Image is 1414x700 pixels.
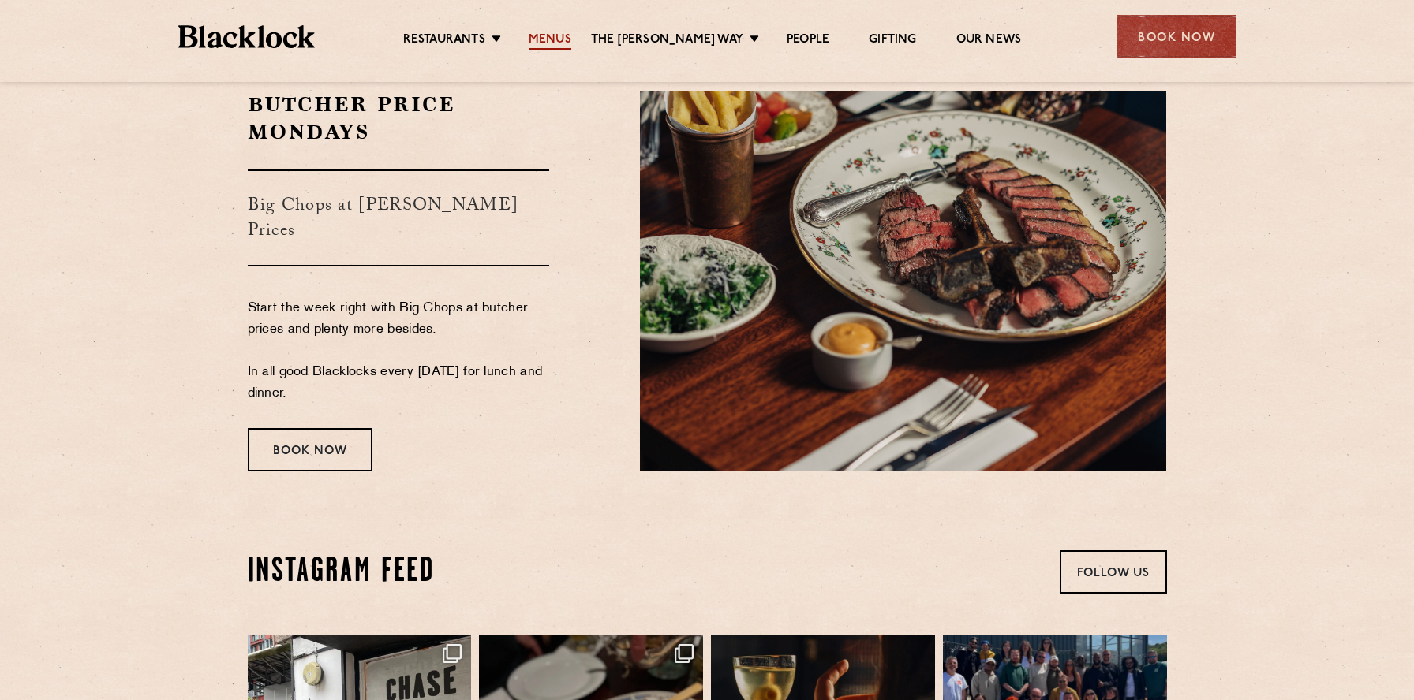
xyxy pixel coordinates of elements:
[675,644,694,663] svg: Clone
[1117,15,1236,58] div: Book Now
[248,169,550,266] h3: Big Chops at [PERSON_NAME] Prices
[787,32,829,50] a: People
[640,91,1166,471] img: Jun23_BlacklockCW_DSC03640.jpg
[529,32,571,50] a: Menus
[248,91,550,146] h2: Butcher Price Mondays
[869,32,916,50] a: Gifting
[248,428,372,471] div: Book Now
[443,644,462,663] svg: Clone
[178,25,315,48] img: BL_Textured_Logo-footer-cropped.svg
[591,32,743,50] a: The [PERSON_NAME] Way
[248,553,435,592] h2: Instagram Feed
[248,298,550,404] p: Start the week right with Big Chops at butcher prices and plenty more besides. In all good Blackl...
[956,32,1022,50] a: Our News
[1060,550,1167,594] a: Follow Us
[403,32,485,50] a: Restaurants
